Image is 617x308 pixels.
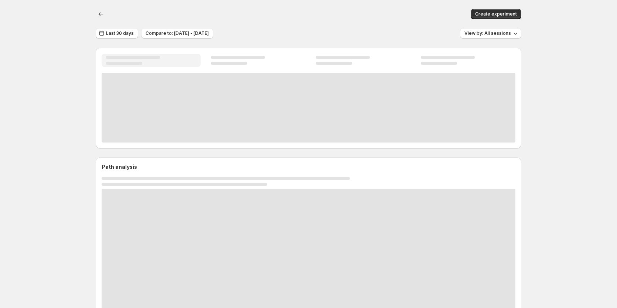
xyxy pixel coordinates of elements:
button: Compare to: [DATE] - [DATE] [141,28,213,38]
button: Create experiment [471,9,521,19]
button: Last 30 days [96,28,138,38]
span: View by: All sessions [464,30,511,36]
span: Compare to: [DATE] - [DATE] [146,30,209,36]
button: View by: All sessions [460,28,521,38]
h3: Path analysis [102,163,137,171]
span: Create experiment [475,11,517,17]
span: Last 30 days [106,30,134,36]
